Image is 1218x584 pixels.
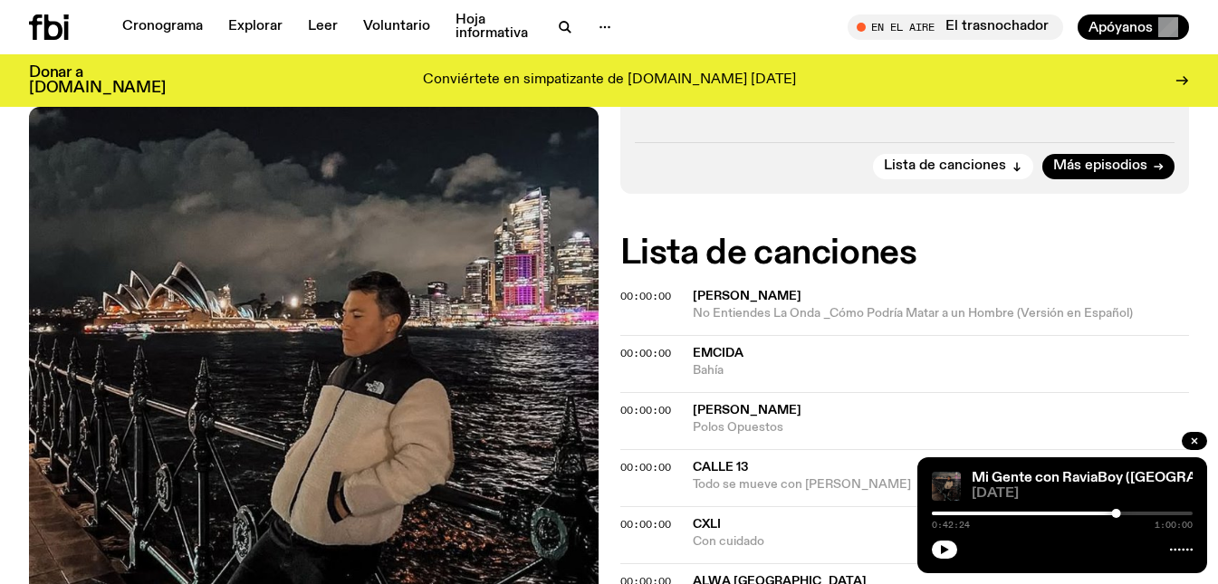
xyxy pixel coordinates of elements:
font: [PERSON_NAME] [693,290,801,302]
button: Lista de canciones [873,154,1033,179]
font: Donar a [DOMAIN_NAME] [29,64,166,96]
font: Emcida [693,347,743,359]
font: Bahía [693,364,724,377]
font: Apóyanos [1089,21,1153,35]
a: Leer [297,14,349,40]
font: 00:00:00 [620,517,671,531]
font: 0:42:24 [932,519,970,531]
font: Todo se mueve con [PERSON_NAME] [693,478,911,491]
font: Leer [308,19,338,34]
font: Polos Opuestos [693,421,783,434]
font: Más episodios [1053,158,1147,173]
font: 1:00:00 [1155,519,1193,531]
font: [DATE] [972,486,1019,501]
button: 00:00:00 [620,520,671,530]
font: 00:00:00 [620,403,671,417]
font: CXLI [693,518,721,531]
button: 00:00:00 [620,349,671,359]
font: Explorar [228,19,283,34]
button: Apóyanos [1078,14,1189,40]
font: Voluntario [363,19,430,34]
a: Explorar [217,14,293,40]
font: Conviértete en simpatizante de [DOMAIN_NAME] [DATE] [423,72,796,87]
a: Hoja informativa [445,14,543,40]
font: Lista de canciones [620,235,917,272]
button: 00:00:00 [620,406,671,416]
font: 00:00:00 [620,460,671,474]
font: No Entiendes La Onda _Cómo Podría Matar a un Hombre (Versión en Español) [693,307,1133,320]
button: En el aireEl trasnochador [848,14,1063,40]
a: Más episodios [1042,154,1175,179]
font: [PERSON_NAME] [693,404,801,416]
font: Lista de canciones [884,158,1006,173]
font: Cronograma [122,19,203,34]
button: 00:00:00 [620,463,671,473]
font: 00:00:00 [620,289,671,303]
a: Voluntario [352,14,441,40]
font: Con cuidado [693,535,764,548]
font: Hoja informativa [456,13,528,41]
button: 00:00:00 [620,292,671,302]
font: 00:00:00 [620,346,671,360]
a: Cronograma [111,14,214,40]
font: Calle 13 [693,461,748,474]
